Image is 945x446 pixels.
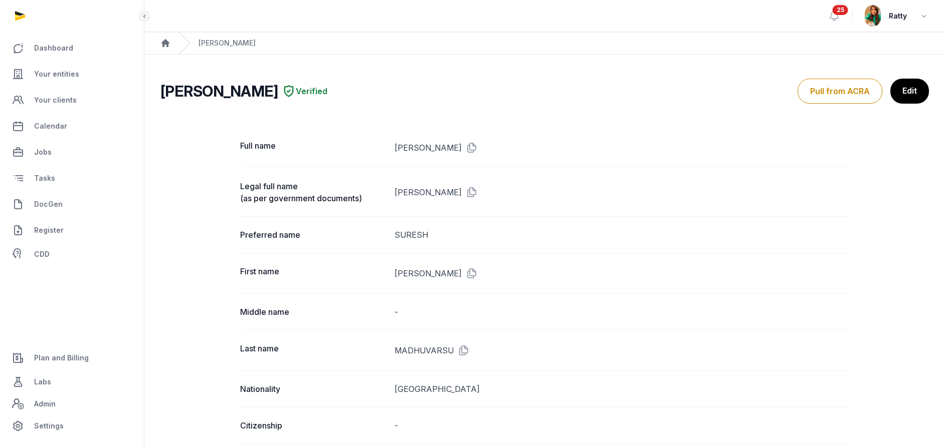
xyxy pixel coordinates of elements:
a: CDD [8,244,136,264]
a: Calendar [8,114,136,138]
button: Pull from ACRA [798,79,882,104]
span: Ratty [889,10,907,22]
a: Jobs [8,140,136,164]
span: Calendar [34,120,67,132]
dd: SURESH [395,229,850,241]
span: Settings [34,420,64,432]
span: Labs [34,376,51,388]
a: Labs [8,370,136,394]
dd: [PERSON_NAME] [395,265,850,281]
span: Jobs [34,146,52,158]
span: CDD [34,248,50,260]
dd: - [395,419,850,431]
a: Plan and Billing [8,346,136,370]
dt: Full name [240,140,387,156]
a: Tasks [8,166,136,190]
a: Register [8,218,136,242]
img: avatar [865,5,881,27]
a: DocGen [8,192,136,216]
dt: Middle name [240,306,387,318]
a: Edit [890,79,929,104]
dt: Last name [240,342,387,358]
span: DocGen [34,198,63,210]
a: Your entities [8,62,136,86]
span: Verified [296,85,327,97]
div: [PERSON_NAME] [199,38,256,48]
dd: [PERSON_NAME] [395,140,850,156]
dd: MADHUVARSU [395,342,850,358]
span: 25 [833,5,848,15]
a: Dashboard [8,36,136,60]
span: Plan and Billing [34,352,89,364]
nav: Breadcrumb [144,32,945,55]
a: Settings [8,414,136,438]
span: Admin [34,398,56,410]
span: Your clients [34,94,77,106]
span: Register [34,224,64,236]
dt: Preferred name [240,229,387,241]
span: Your entities [34,68,79,80]
a: Admin [8,394,136,414]
span: Dashboard [34,42,73,54]
h2: [PERSON_NAME] [160,82,278,100]
span: Tasks [34,172,55,184]
dd: [PERSON_NAME] [395,180,850,204]
dt: Nationality [240,383,387,395]
dt: Legal full name (as per government documents) [240,180,387,204]
dt: First name [240,265,387,281]
dt: Citizenship [240,419,387,431]
a: Your clients [8,88,136,112]
dd: - [395,306,850,318]
dd: [GEOGRAPHIC_DATA] [395,383,850,395]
